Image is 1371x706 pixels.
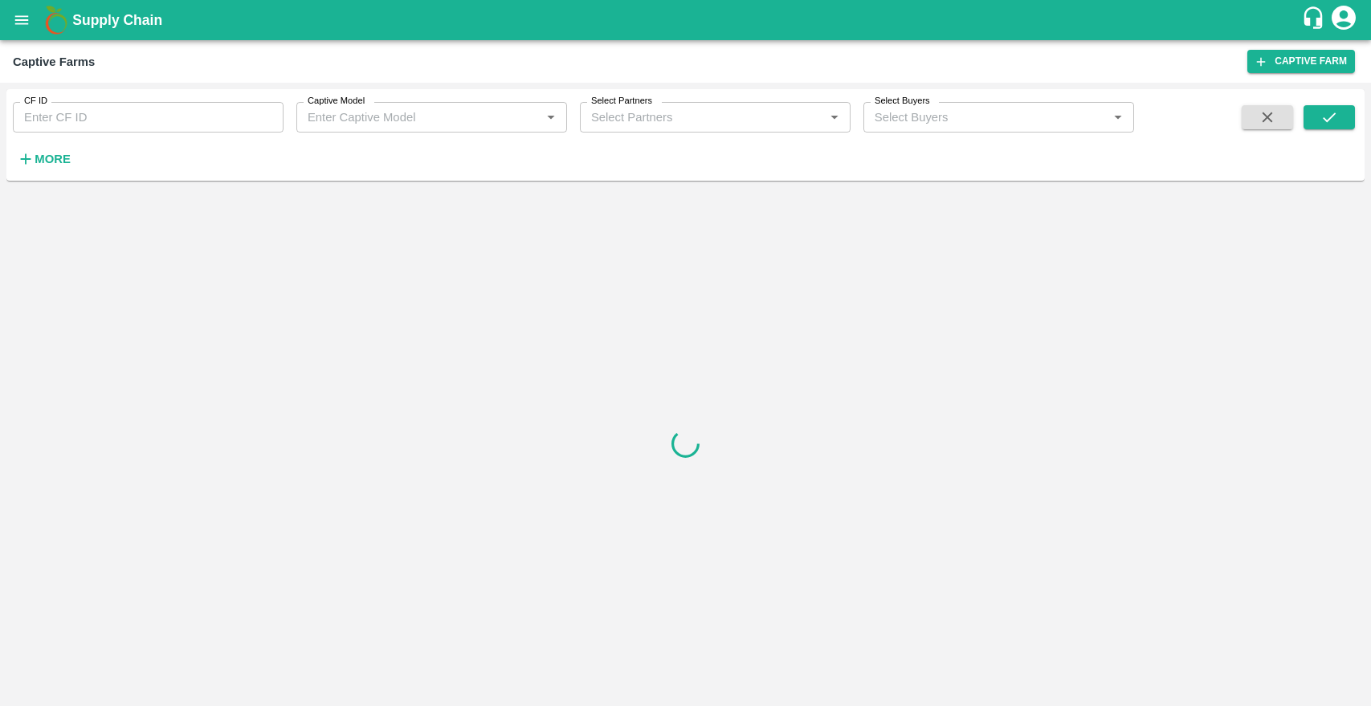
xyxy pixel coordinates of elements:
label: Captive Model [308,95,365,108]
div: account of current user [1329,3,1358,37]
input: Select Buyers [868,107,1082,128]
div: customer-support [1301,6,1329,35]
img: logo [40,4,72,36]
button: More [13,145,75,173]
label: Select Partners [591,95,652,108]
button: Open [541,107,561,128]
input: Select Partners [585,107,798,128]
button: Open [1108,107,1128,128]
a: Supply Chain [72,9,1301,31]
div: Captive Farms [13,51,95,72]
label: Select Buyers [875,95,930,108]
a: Captive Farm [1247,50,1355,73]
label: CF ID [24,95,47,108]
strong: More [35,153,71,165]
b: Supply Chain [72,12,162,28]
button: open drawer [3,2,40,39]
input: Enter CF ID [13,102,284,133]
button: Open [824,107,845,128]
input: Enter Captive Model [301,107,536,128]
